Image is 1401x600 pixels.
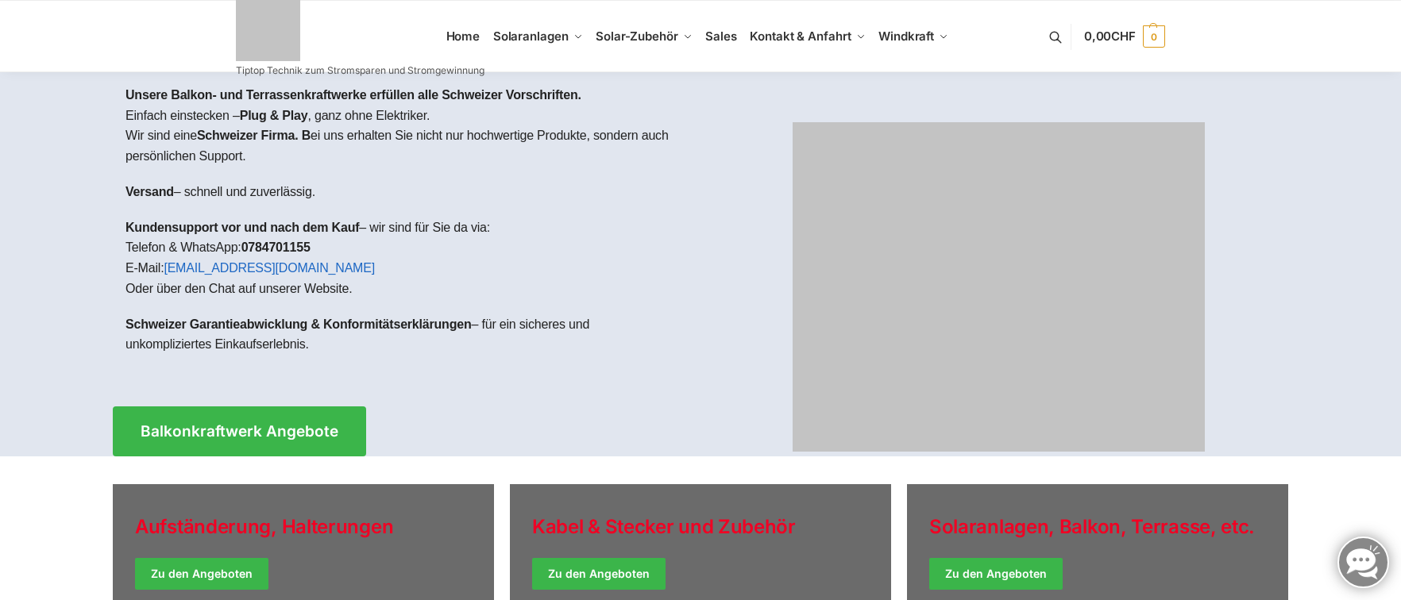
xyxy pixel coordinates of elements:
span: Solar-Zubehör [596,29,678,44]
p: Tiptop Technik zum Stromsparen und Stromgewinnung [236,66,484,75]
div: Einfach einstecken – , ganz ohne Elektriker. [113,72,700,383]
strong: Versand [125,185,174,198]
a: Solaranlagen [486,1,589,72]
img: Home 1 [793,122,1205,452]
strong: 0784701155 [241,240,311,254]
strong: Plug & Play [240,109,308,122]
p: – schnell und zuverlässig. [125,182,688,202]
strong: Unsere Balkon- und Terrassenkraftwerke erfüllen alle Schweizer Vorschriften. [125,88,581,102]
span: Sales [705,29,737,44]
a: Windkraft [872,1,955,72]
a: [EMAIL_ADDRESS][DOMAIN_NAME] [164,261,375,275]
strong: Schweizer Garantieabwicklung & Konformitätserklärungen [125,317,472,331]
span: 0,00 [1084,29,1136,44]
strong: Kundensupport vor und nach dem Kauf [125,221,359,234]
a: 0,00CHF 0 [1084,13,1165,60]
strong: Schweizer Firma. B [197,129,311,142]
a: Balkonkraftwerk Angebote [113,406,366,456]
p: – für ein sicheres und unkompliziertes Einkaufserlebnis. [125,314,688,355]
p: Wir sind eine ei uns erhalten Sie nicht nur hochwertige Produkte, sondern auch persönlichen Support. [125,125,688,166]
span: 0 [1143,25,1165,48]
p: – wir sind für Sie da via: Telefon & WhatsApp: E-Mail: Oder über den Chat auf unserer Website. [125,217,688,298]
a: Kontakt & Anfahrt [743,1,872,72]
span: Solaranlagen [493,29,569,44]
a: Sales [699,1,743,72]
a: Solar-Zubehör [589,1,699,72]
span: Balkonkraftwerk Angebote [141,424,338,439]
span: CHF [1111,29,1136,44]
span: Windkraft [878,29,934,44]
span: Kontakt & Anfahrt [750,29,851,44]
